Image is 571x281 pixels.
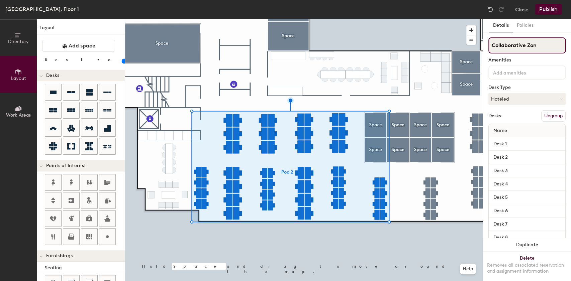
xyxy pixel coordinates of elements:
[489,19,513,32] button: Details
[487,262,567,274] div: Removes all associated reservation and assignment information
[5,5,79,13] div: [GEOGRAPHIC_DATA], Floor 1
[515,4,529,15] button: Close
[69,42,95,49] span: Add space
[6,112,31,118] span: Work Areas
[490,206,564,216] input: Unnamed desk
[487,6,494,13] img: Undo
[488,57,566,63] div: Amenities
[492,68,552,76] input: Add amenities
[45,57,119,62] div: Resize
[490,233,564,242] input: Unnamed desk
[46,73,59,78] span: Desks
[488,93,566,105] button: Hoteled
[490,166,564,175] input: Unnamed desk
[490,220,564,229] input: Unnamed desk
[483,238,571,252] button: Duplicate
[8,39,29,44] span: Directory
[37,24,125,34] h1: Layout
[11,76,26,81] span: Layout
[513,19,538,32] button: Policies
[490,139,564,149] input: Unnamed desk
[490,125,510,137] span: Name
[46,253,73,259] span: Furnishings
[488,113,501,119] div: Desks
[490,193,564,202] input: Unnamed desk
[490,179,564,189] input: Unnamed desk
[498,6,504,13] img: Redo
[45,264,125,272] div: Seating
[490,153,564,162] input: Unnamed desk
[460,264,476,274] button: Help
[541,110,566,122] button: Ungroup
[535,4,562,15] button: Publish
[42,40,115,52] button: Add space
[488,85,566,90] div: Desk Type
[483,252,571,281] button: DeleteRemoves all associated reservation and assignment information
[46,163,86,168] span: Points of Interest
